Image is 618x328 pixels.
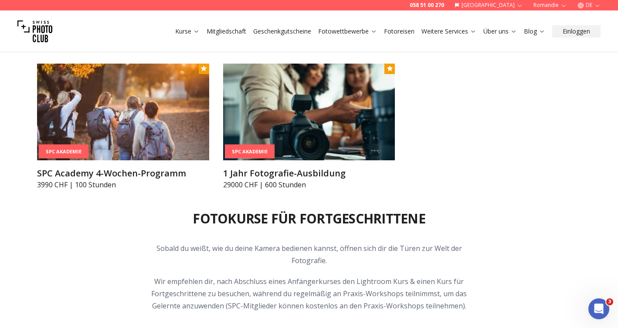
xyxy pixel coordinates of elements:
button: Einloggen [552,25,601,37]
img: SPC Academy 4-Wochen-Programm [37,64,209,160]
a: 058 51 00 270 [410,2,444,9]
a: Geschenkgutscheine [253,27,311,36]
p: 3990 CHF | 100 Stunden [37,179,209,190]
iframe: Intercom live chat [588,298,609,319]
button: Kurse [172,25,203,37]
a: SPC Academy 4-Wochen-ProgrammSPC AkademieSPC Academy 4-Wochen-Programm3990 CHF | 100 Stunden [37,64,209,190]
p: Sobald du weißt, wie du deine Kamera bedienen kannst, öffnen sich dir die Türen zur Welt der Foto... [142,242,476,267]
h3: SPC Academy 4-Wochen-Programm [37,167,209,179]
div: SPC Akademie [225,144,275,159]
h3: 1 Jahr Fotografie-Ausbildung [223,167,395,179]
a: Über uns [483,27,517,36]
div: SPC Akademie [39,144,88,159]
a: Fotoreisen [384,27,414,36]
button: Über uns [480,25,520,37]
button: Geschenkgutscheine [250,25,315,37]
a: Kurse [175,27,200,36]
img: 1 Jahr Fotografie-Ausbildung [223,64,395,160]
a: Fotowettbewerbe [318,27,377,36]
button: Weitere Services [418,25,480,37]
p: Wir empfehlen dir, nach Abschluss eines Anfängerkurses den Lightroom Kurs & einen Kurs für Fortge... [142,275,476,312]
img: Swiss photo club [17,14,52,49]
a: Weitere Services [421,27,476,36]
a: Mitgliedschaft [207,27,246,36]
a: Blog [524,27,545,36]
p: 29000 CHF | 600 Stunden [223,179,395,190]
a: 1 Jahr Fotografie-AusbildungSPC Akademie1 Jahr Fotografie-Ausbildung29000 CHF | 600 Stunden [223,64,395,190]
button: Fotowettbewerbe [315,25,380,37]
button: Fotoreisen [380,25,418,37]
button: Mitgliedschaft [203,25,250,37]
button: Blog [520,25,549,37]
h2: Fotokurse für Fortgeschrittene [193,211,425,227]
span: 3 [606,298,613,305]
